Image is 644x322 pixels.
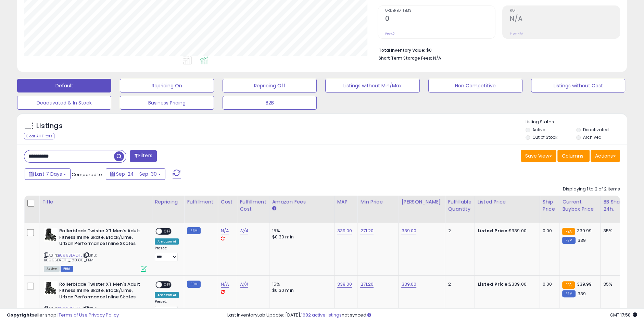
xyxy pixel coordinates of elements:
button: Save View [521,150,556,162]
button: Sep-24 - Sep-30 [106,168,165,180]
a: 339.00 [401,227,416,234]
a: 339.00 [337,281,352,288]
span: 339 [577,290,585,297]
button: Repricing On [120,79,214,92]
a: Terms of Use [59,312,88,318]
button: B2B [223,96,317,110]
h5: Listings [36,121,63,131]
div: Current Buybox Price [562,198,597,213]
div: Cost [221,198,234,206]
small: Prev: 0 [385,32,395,36]
li: $0 [379,46,615,54]
img: 41l6YUPayNL._SL40_.jpg [44,228,58,241]
div: seller snap | | [7,312,119,319]
h2: 0 [385,15,495,24]
h2: N/A [510,15,620,24]
span: All listings currently available for purchase on Amazon [44,266,60,272]
a: N/A [221,281,229,288]
strong: Copyright [7,312,32,318]
span: Ordered Items [385,9,495,13]
small: FBM [562,237,576,244]
button: Columns [557,150,590,162]
small: FBM [562,290,576,297]
span: OFF [162,228,173,234]
a: 271.20 [360,281,374,288]
div: 15% [272,281,329,287]
div: 35% [603,281,626,287]
div: Preset: [155,299,179,315]
a: 339.00 [401,281,416,288]
img: 41l6YUPayNL._SL40_.jpg [44,281,58,295]
div: 35% [603,228,626,234]
span: 2025-10-8 17:58 GMT [610,312,637,318]
label: Active [532,127,545,133]
button: Repricing Off [223,79,317,92]
span: | SKU: B099SD7DTL_180.80_FBM [44,252,97,263]
button: Listings without Cost [531,79,625,92]
div: 0.00 [543,281,554,287]
div: BB Share 24h. [603,198,628,213]
a: N/A [240,281,248,288]
div: MAP [337,198,355,206]
b: Listed Price: [478,227,509,234]
div: Amazon Fees [272,198,331,206]
button: Last 7 Days [25,168,71,180]
button: Deactivated & In Stock [17,96,111,110]
div: Min Price [360,198,395,206]
div: Clear All Filters [24,133,54,139]
div: 2 [448,281,469,287]
a: N/A [221,227,229,234]
span: 339 [577,237,585,244]
a: 339.00 [337,227,352,234]
span: Compared to: [72,171,103,178]
span: FBM [61,266,73,272]
a: B099SD7DTL [58,252,82,258]
div: Preset: [155,246,179,261]
span: OFF [162,282,173,287]
small: FBM [187,281,200,288]
b: Rollerblade Twister XT Men's Adult Fitness Inline Skate, Black/Lime, Urban Performance Inline Skates [59,281,142,302]
button: Business Pricing [120,96,214,110]
span: 339.99 [577,227,592,234]
div: 15% [272,228,329,234]
div: Last InventoryLab Update: [DATE], not synced. [227,312,637,319]
div: Fulfillment Cost [240,198,266,213]
span: Sep-24 - Sep-30 [116,171,157,177]
b: Short Term Storage Fees: [379,55,432,61]
a: 271.20 [360,227,374,234]
span: Last 7 Days [35,171,62,177]
span: Columns [562,152,583,159]
button: Non Competitive [428,79,522,92]
a: Privacy Policy [89,312,119,318]
span: N/A [433,55,441,61]
small: Prev: N/A [510,32,523,36]
div: 2 [448,228,469,234]
small: FBA [562,281,575,289]
div: Amazon AI [155,238,179,245]
div: Displaying 1 to 2 of 2 items [563,186,620,193]
div: Ship Price [543,198,556,213]
b: Rollerblade Twister XT Men's Adult Fitness Inline Skate, Black/Lime, Urban Performance Inline Skates [59,228,142,249]
small: Amazon Fees. [272,206,276,212]
a: 1682 active listings [301,312,342,318]
div: Fulfillment [187,198,215,206]
button: Actions [591,150,620,162]
button: Default [17,79,111,92]
div: Repricing [155,198,181,206]
div: $0.30 min [272,287,329,294]
div: Fulfillable Quantity [448,198,471,213]
a: N/A [240,227,248,234]
label: Archived [583,134,602,140]
b: Total Inventory Value: [379,47,425,53]
div: Title [42,198,149,206]
label: Out of Stock [532,134,557,140]
div: 0.00 [543,228,554,234]
small: FBM [187,227,200,234]
div: $339.00 [478,228,534,234]
button: Listings without Min/Max [325,79,419,92]
div: $0.30 min [272,234,329,240]
div: ASIN: [44,228,147,271]
span: ROI [510,9,620,13]
div: Amazon AI [155,292,179,298]
div: [PERSON_NAME] [401,198,442,206]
